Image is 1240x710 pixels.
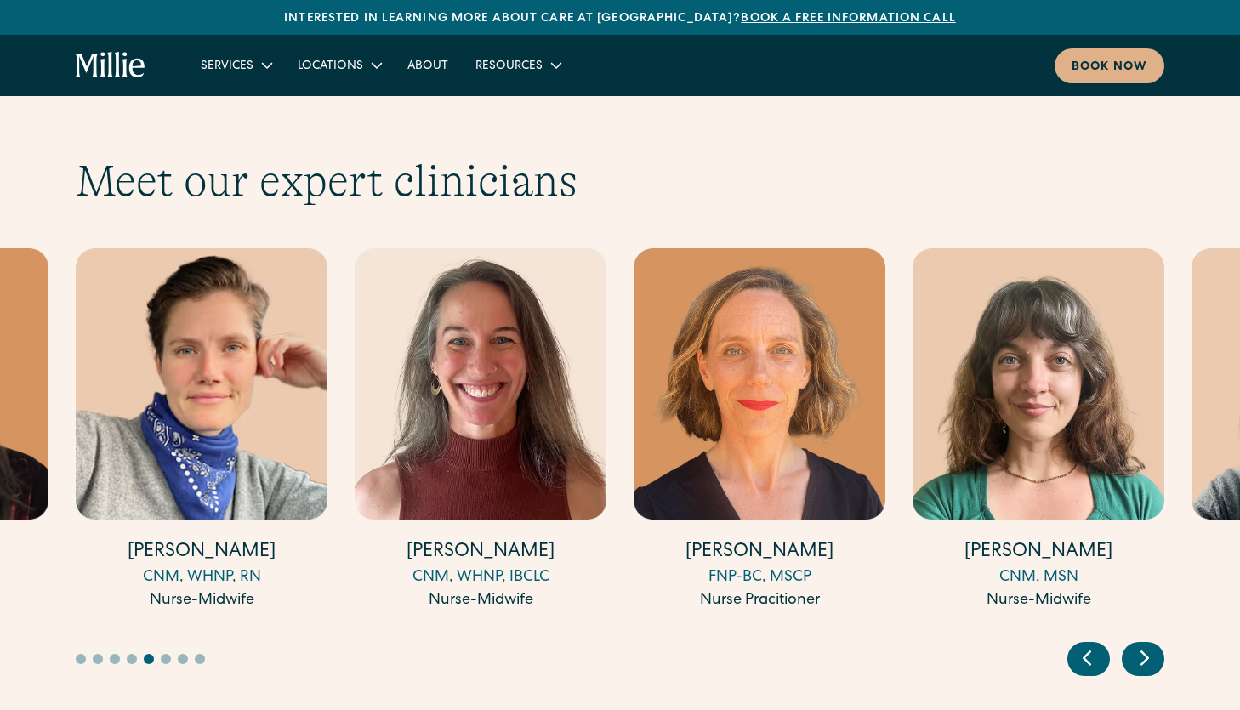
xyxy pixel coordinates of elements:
[195,654,205,664] button: Go to slide 8
[76,248,327,615] div: 9 / 17
[178,654,188,664] button: Go to slide 7
[76,248,327,612] a: [PERSON_NAME]CNM, WHNP, RNNurse-Midwife
[93,654,103,664] button: Go to slide 2
[76,589,327,612] div: Nurse-Midwife
[634,566,885,589] div: FNP-BC, MSCP
[284,51,394,79] div: Locations
[76,654,86,664] button: Go to slide 1
[634,540,885,566] h4: [PERSON_NAME]
[110,654,120,664] button: Go to slide 3
[355,248,606,615] div: 10 / 17
[475,58,543,76] div: Resources
[741,13,955,25] a: Book a free information call
[913,589,1164,612] div: Nurse-Midwife
[76,155,1164,207] h2: Meet our expert clinicians
[161,654,171,664] button: Go to slide 6
[1122,642,1164,676] div: Next slide
[913,248,1164,612] a: [PERSON_NAME]CNM, MSNNurse-Midwife
[355,566,606,589] div: CNM, WHNP, IBCLC
[127,654,137,664] button: Go to slide 4
[76,540,327,566] h4: [PERSON_NAME]
[913,566,1164,589] div: CNM, MSN
[76,52,146,79] a: home
[634,248,885,615] div: 11 / 17
[1067,642,1110,676] div: Previous slide
[1055,48,1164,83] a: Book now
[462,51,573,79] div: Resources
[355,540,606,566] h4: [PERSON_NAME]
[187,51,284,79] div: Services
[1072,59,1147,77] div: Book now
[634,589,885,612] div: Nurse Pracitioner
[355,248,606,612] a: [PERSON_NAME]CNM, WHNP, IBCLCNurse-Midwife
[355,589,606,612] div: Nurse-Midwife
[201,58,253,76] div: Services
[144,654,154,664] button: Go to slide 5
[913,540,1164,566] h4: [PERSON_NAME]
[76,566,327,589] div: CNM, WHNP, RN
[298,58,363,76] div: Locations
[394,51,462,79] a: About
[913,248,1164,615] div: 12 / 17
[634,248,885,612] a: [PERSON_NAME]FNP-BC, MSCPNurse Pracitioner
